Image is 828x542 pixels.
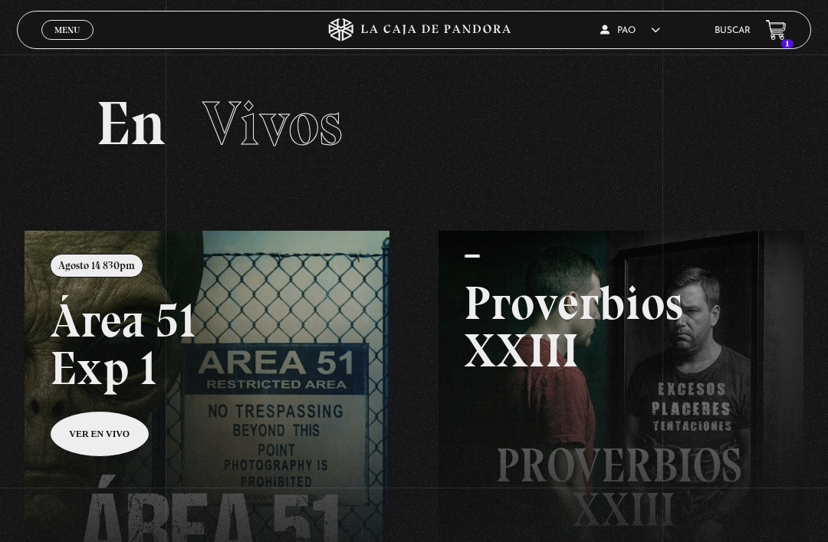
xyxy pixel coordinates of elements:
span: Menu [54,25,80,34]
span: Pao [600,26,660,35]
span: Vivos [202,87,343,160]
span: 1 [781,39,793,48]
a: 1 [766,20,787,41]
a: Buscar [715,26,751,35]
h2: En [96,93,731,154]
span: Cerrar [50,38,86,49]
